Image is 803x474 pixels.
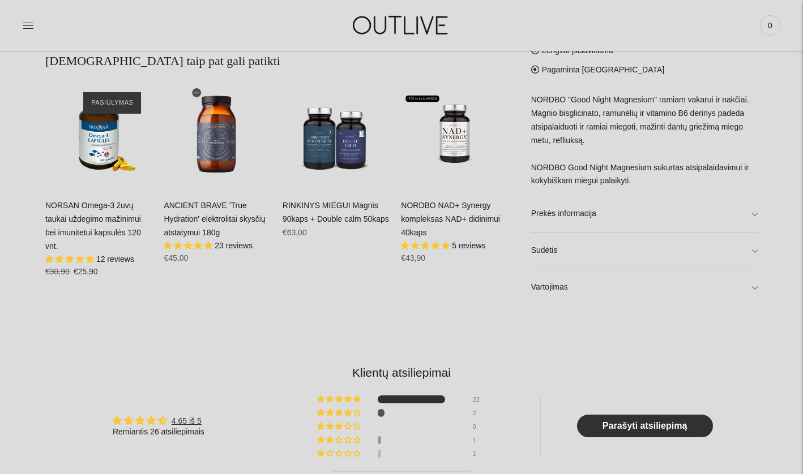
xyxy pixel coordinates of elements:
[317,436,362,444] div: 4% (1) reviews with 2 star rating
[762,18,778,33] span: 0
[473,450,486,458] div: 1
[96,255,134,264] span: 12 reviews
[164,201,265,237] a: ANCIENT BRAVE 'True Hydration' elektrolitai skysčių atstatymui 180g
[473,409,486,417] div: 2
[283,228,307,237] span: €63,00
[54,364,749,381] h2: Klientų atsiliepimai
[113,426,204,438] div: Remiantis 26 atsiliepimais
[452,241,485,250] span: 5 reviews
[317,450,362,458] div: 4% (1) reviews with 1 star rating
[45,255,96,264] span: 4.92 stars
[317,409,362,417] div: 8% (2) reviews with 4 star rating
[760,13,780,38] a: 0
[317,395,362,403] div: 85% (22) reviews with 5 star rating
[401,241,452,250] span: 5.00 stars
[401,81,508,188] a: NORDBO NAD+ Synergy kompleksas NAD+ didinimui 40kaps
[45,201,141,251] a: NORSAN Omega-3 žuvų taukai uždegimo mažinimui bei imunitetui kapsulės 120 vnt.
[45,267,70,276] s: €30,90
[283,81,390,188] a: RINKINYS MIEGUI Magnis 90kaps + Double calm 50kaps
[215,241,253,250] span: 23 reviews
[164,241,215,250] span: 4.87 stars
[113,414,204,427] div: Average rating is 4.65 stars
[45,53,509,70] h2: [DEMOGRAPHIC_DATA] taip pat gali patikti
[164,253,188,262] span: €45,00
[283,201,389,223] a: RINKINYS MIEGUI Magnis 90kaps + Double calm 50kaps
[331,6,472,45] img: OUTLIVE
[164,81,271,188] a: ANCIENT BRAVE 'True Hydration' elektrolitai skysčių atstatymui 180g
[45,81,152,188] a: NORSAN Omega-3 žuvų taukai uždegimo mažinimui bei imunitetui kapsulės 120 vnt.
[473,436,486,444] div: 1
[531,269,758,305] a: Vartojimas
[531,93,758,188] p: NORDBO "Good Night Magnesium" ramiam vakarui ir nakčiai. Magnio bisglicinato, ramunėlių ir vitami...
[74,267,98,276] span: €25,90
[531,232,758,269] a: Sudėtis
[172,416,202,425] a: 4.65 iš 5
[401,253,425,262] span: €43,90
[531,196,758,232] a: Prekės informacija
[401,201,500,237] a: NORDBO NAD+ Synergy kompleksas NAD+ didinimui 40kaps
[577,415,713,437] a: Parašyti atsiliepimą
[473,395,486,403] div: 22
